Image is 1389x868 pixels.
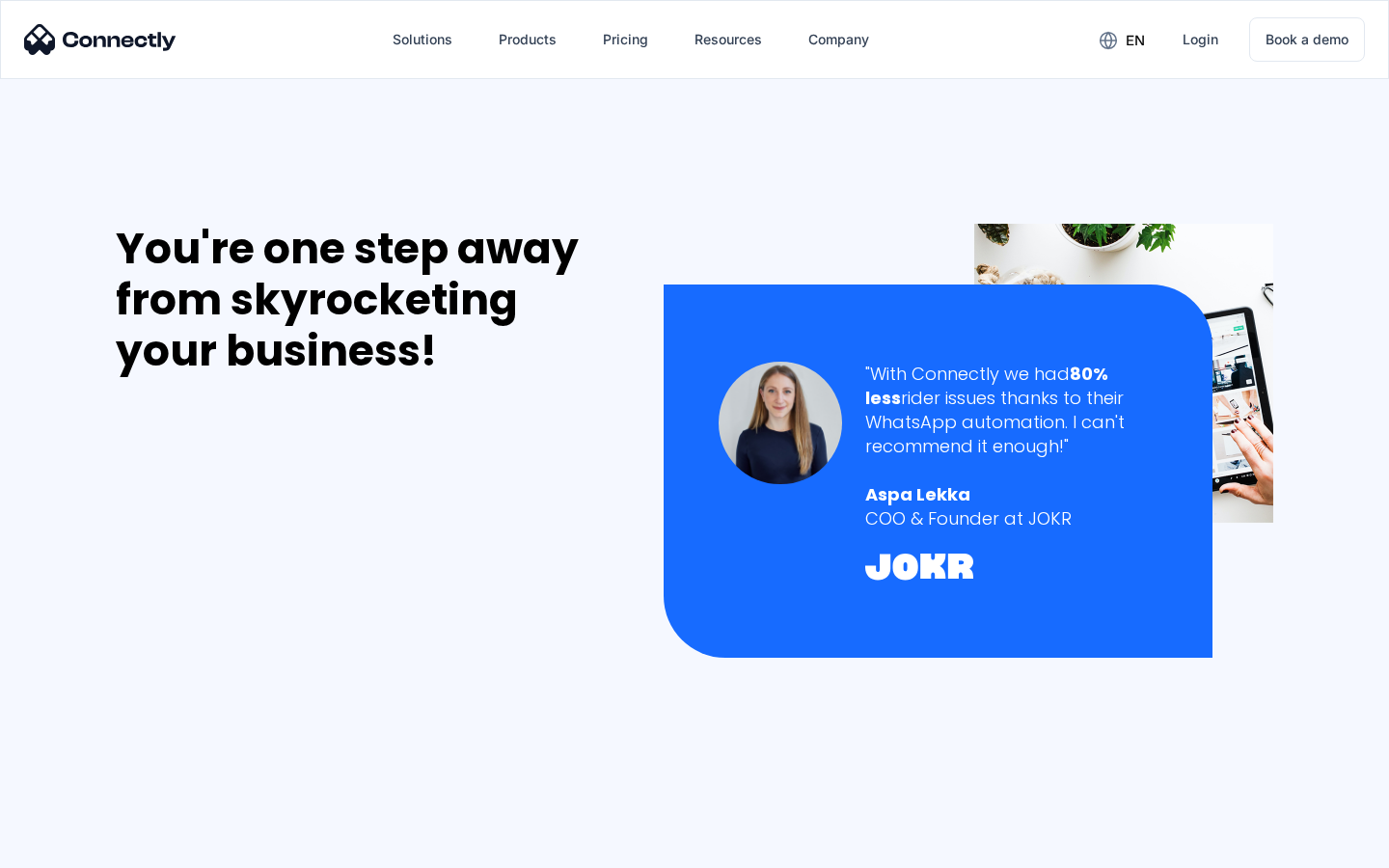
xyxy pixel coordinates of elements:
[603,26,648,53] div: Pricing
[808,26,869,53] div: Company
[1167,16,1234,63] a: Login
[24,24,177,55] img: Connectly Logo
[587,16,664,63] a: Pricing
[393,26,452,53] div: Solutions
[1126,27,1145,54] div: en
[499,26,557,53] div: Products
[865,362,1157,459] div: "With Connectly we had rider issues thanks to their WhatsApp automation. I can't recommend it eno...
[1249,17,1365,62] a: Book a demo
[1183,26,1218,53] div: Login
[865,362,1108,410] strong: 80% less
[865,482,970,506] strong: Aspa Lekka
[116,224,623,376] div: You're one step away from skyrocketing your business!
[39,834,116,861] ul: Language list
[116,399,405,842] iframe: Form 0
[694,26,762,53] div: Resources
[865,506,1157,530] div: COO & Founder at JOKR
[19,834,116,861] aside: Language selected: English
